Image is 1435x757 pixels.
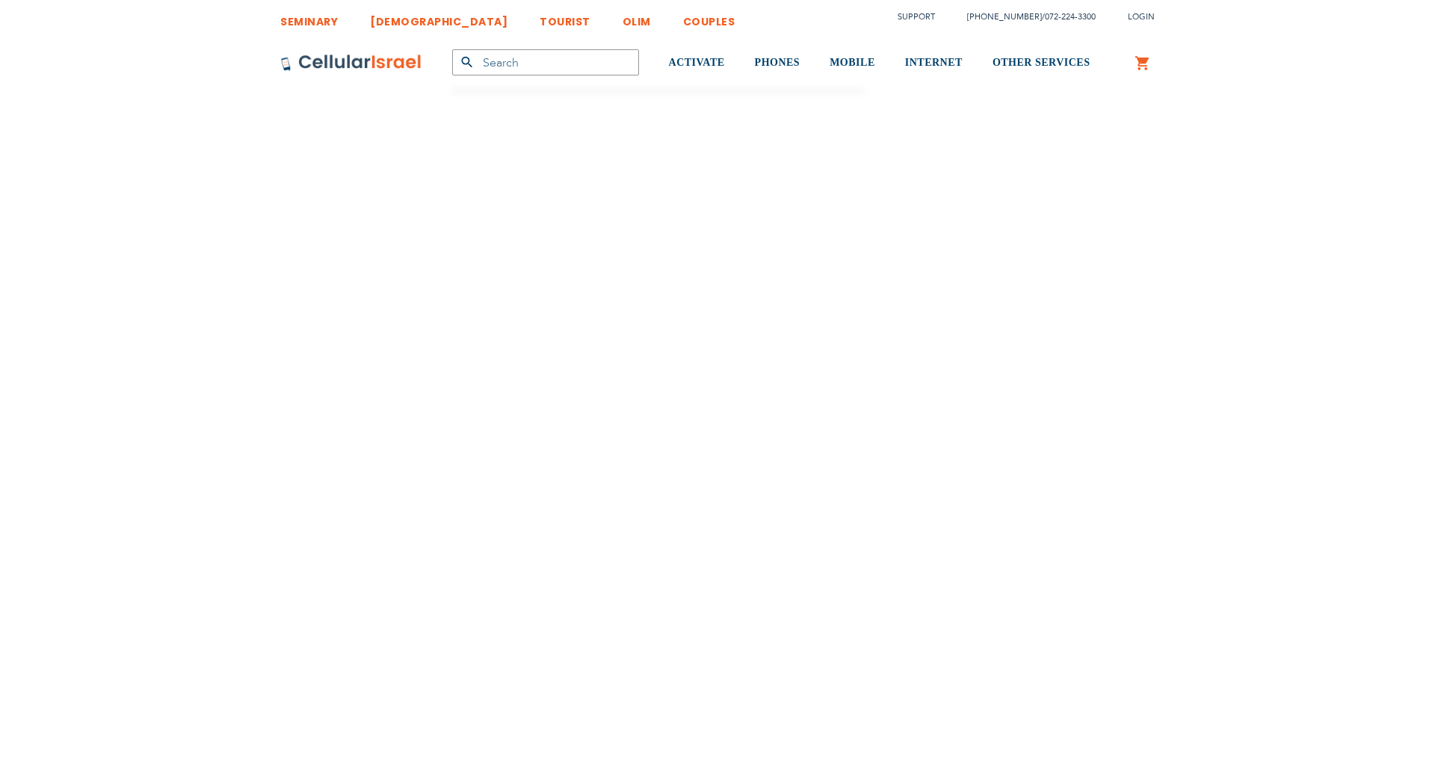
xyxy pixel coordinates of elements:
[993,57,1090,68] span: OTHER SERVICES
[755,35,800,91] a: PHONES
[669,35,725,91] a: ACTIVATE
[993,35,1090,91] a: OTHER SERVICES
[830,35,875,91] a: MOBILE
[967,11,1042,22] a: [PHONE_NUMBER]
[280,4,338,31] a: SEMINARY
[540,4,590,31] a: TOURIST
[952,6,1096,28] li: /
[830,57,875,68] span: MOBILE
[370,4,507,31] a: [DEMOGRAPHIC_DATA]
[1128,11,1155,22] span: Login
[280,54,422,72] img: Cellular Israel Logo
[755,57,800,68] span: PHONES
[683,4,735,31] a: COUPLES
[669,57,725,68] span: ACTIVATE
[905,35,963,91] a: INTERNET
[905,57,963,68] span: INTERNET
[623,4,651,31] a: OLIM
[898,11,935,22] a: Support
[452,49,639,75] input: Search
[1045,11,1096,22] a: 072-224-3300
